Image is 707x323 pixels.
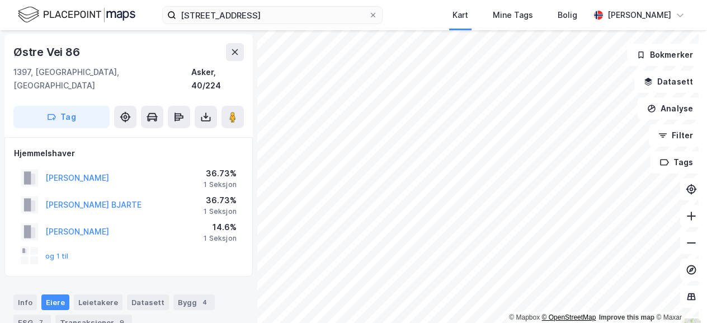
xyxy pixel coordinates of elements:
[638,97,703,120] button: Analyse
[13,65,191,92] div: 1397, [GEOGRAPHIC_DATA], [GEOGRAPHIC_DATA]
[204,234,237,243] div: 1 Seksjon
[18,5,135,25] img: logo.f888ab2527a4732fd821a326f86c7f29.svg
[651,269,707,323] iframe: Chat Widget
[127,294,169,310] div: Datasett
[204,194,237,207] div: 36.73%
[453,8,468,22] div: Kart
[651,269,707,323] div: Kontrollprogram for chat
[204,180,237,189] div: 1 Seksjon
[204,167,237,180] div: 36.73%
[607,8,671,22] div: [PERSON_NAME]
[493,8,533,22] div: Mine Tags
[634,71,703,93] button: Datasett
[204,221,237,234] div: 14.6%
[41,294,69,310] div: Eiere
[14,147,243,160] div: Hjemmelshaver
[173,294,215,310] div: Bygg
[176,7,369,24] input: Søk på adresse, matrikkel, gårdeiere, leietakere eller personer
[558,8,577,22] div: Bolig
[599,313,654,321] a: Improve this map
[191,65,244,92] div: Asker, 40/224
[199,297,210,308] div: 4
[542,313,596,321] a: OpenStreetMap
[74,294,122,310] div: Leietakere
[13,106,110,128] button: Tag
[651,151,703,174] button: Tags
[649,124,703,147] button: Filter
[13,294,37,310] div: Info
[204,207,237,216] div: 1 Seksjon
[627,44,703,66] button: Bokmerker
[509,313,540,321] a: Mapbox
[13,43,82,61] div: Østre Vei 86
